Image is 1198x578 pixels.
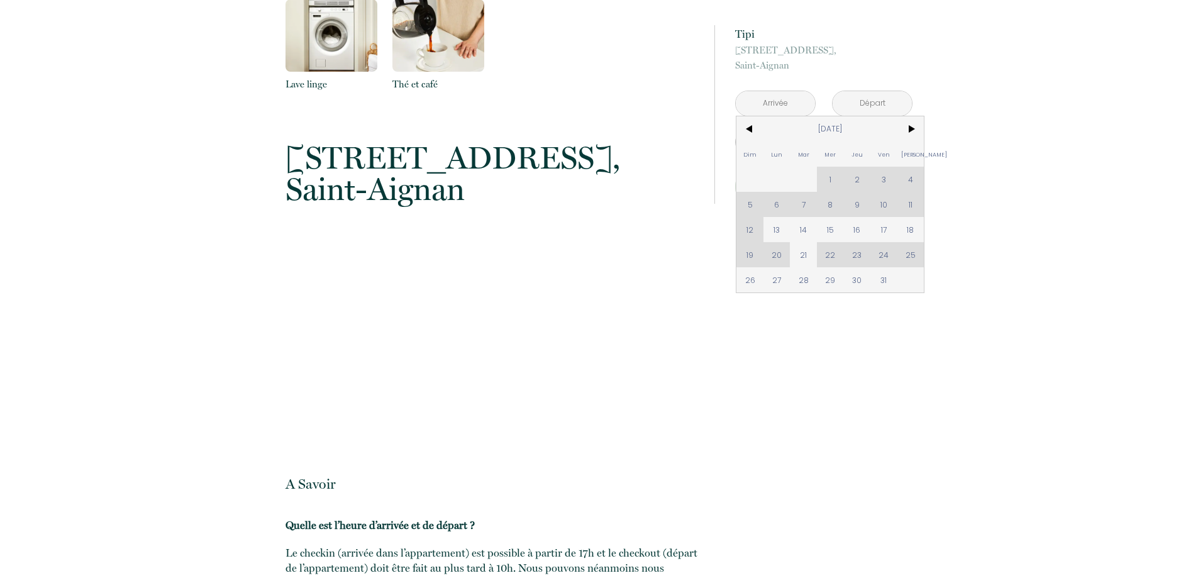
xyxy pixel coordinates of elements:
p: A Savoir [286,475,698,492]
span: 29 [817,267,844,292]
span: 26 [736,267,763,292]
span: 28 [790,267,817,292]
span: Jeu [844,142,871,167]
span: 21 [790,242,817,267]
span: 15 [817,217,844,242]
span: < [736,116,763,142]
span: 16 [844,217,871,242]
input: Arrivée [736,91,815,116]
span: Ven [870,142,897,167]
span: Lun [763,142,790,167]
span: [PERSON_NAME] [897,142,924,167]
span: 17 [870,217,897,242]
button: Réserver [735,170,912,204]
p: Tipi [735,25,912,43]
p: Lave linge [286,77,377,92]
p: Thé et café [392,77,484,92]
span: 14 [790,217,817,242]
span: [DATE] [763,116,897,142]
span: 18 [897,217,924,242]
span: 30 [844,267,871,292]
span: Dim [736,142,763,167]
p: Saint-Aignan [735,43,912,73]
span: > [897,116,924,142]
span: Mar [790,142,817,167]
span: Mer [817,142,844,167]
p: Saint-Aignan [286,142,698,205]
span: 31 [870,267,897,292]
b: Quelle est l’heure d’arrivée et de départ ? [286,519,475,531]
input: Départ [833,91,912,116]
span: [STREET_ADDRESS], [735,43,912,58]
span: 13 [763,217,790,242]
span: [STREET_ADDRESS], [286,142,698,174]
span: 27 [763,267,790,292]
